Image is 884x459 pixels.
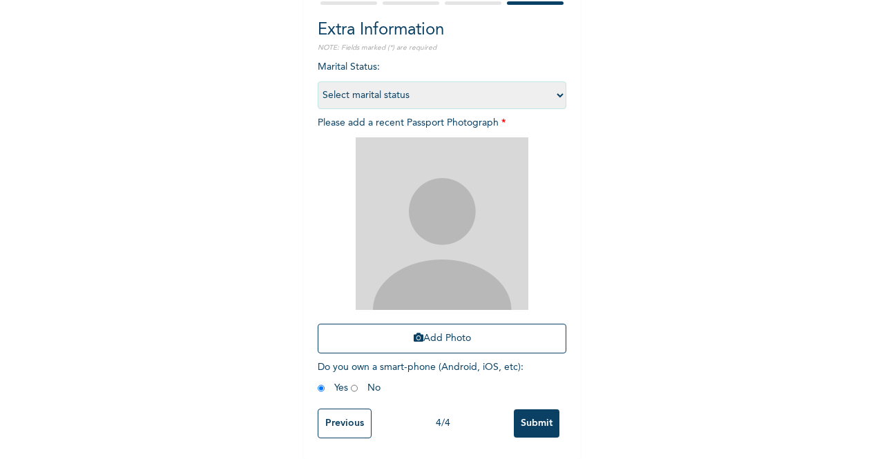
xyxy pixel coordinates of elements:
span: Do you own a smart-phone (Android, iOS, etc) : Yes No [318,362,523,393]
p: NOTE: Fields marked (*) are required [318,43,566,53]
span: Marital Status : [318,62,566,100]
input: Submit [514,409,559,438]
span: Please add a recent Passport Photograph [318,118,566,360]
div: 4 / 4 [372,416,514,431]
input: Previous [318,409,372,438]
img: Crop [356,137,528,310]
button: Add Photo [318,324,566,353]
h2: Extra Information [318,18,566,43]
